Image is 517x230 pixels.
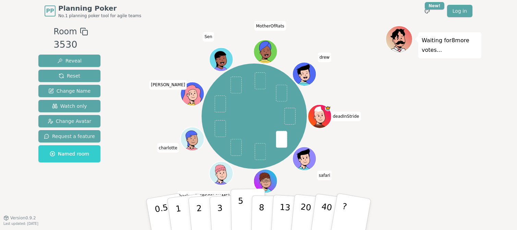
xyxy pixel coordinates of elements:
span: Click to change your name [157,143,179,152]
span: Room [53,25,77,38]
span: Last updated: [DATE] [3,222,38,226]
button: Reset [38,70,100,82]
span: Planning Poker [58,3,141,13]
button: Change Avatar [38,115,100,127]
span: PP [46,7,54,15]
span: Reveal [57,57,82,64]
span: Click to change your name [331,112,361,121]
p: Waiting for 8 more votes... [422,36,478,55]
div: 3530 [53,38,88,52]
button: Reveal [38,55,100,67]
span: Change Name [48,88,91,94]
span: Reset [59,72,80,79]
a: Log in [447,5,472,17]
span: Click to change your name [178,191,239,200]
button: Version0.9.2 [3,215,36,221]
span: Change Avatar [48,118,92,125]
button: Change Name [38,85,100,97]
span: Click to change your name [317,171,332,180]
span: Named room [50,150,89,157]
span: deadInStride is the host [325,105,331,111]
span: No.1 planning poker tool for agile teams [58,13,141,19]
button: Watch only [38,100,100,112]
button: Click to change your avatar [210,162,232,184]
span: Click to change your name [318,53,331,62]
span: Version 0.9.2 [10,215,36,221]
span: Request a feature [44,133,95,140]
span: Click to change your name [254,21,286,31]
button: New! [421,5,433,17]
span: (you) [229,195,238,198]
button: Named room [38,145,100,162]
span: Watch only [52,103,87,110]
div: New! [425,2,444,10]
a: PPPlanning PokerNo.1 planning poker tool for agile teams [45,3,141,19]
span: Click to change your name [149,80,187,90]
span: Click to change your name [203,32,214,42]
button: Request a feature [38,130,100,142]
